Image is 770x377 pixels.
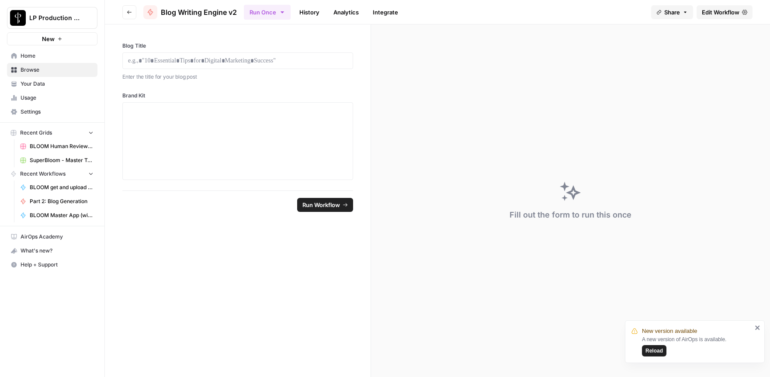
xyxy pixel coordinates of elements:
[697,5,753,19] a: Edit Workflow
[16,194,97,208] a: Part 2: Blog Generation
[7,244,97,257] div: What's new?
[30,142,94,150] span: BLOOM Human Review (ver2)
[368,5,403,19] a: Integrate
[7,167,97,180] button: Recent Workflows
[302,201,340,209] span: Run Workflow
[16,153,97,167] a: SuperBloom - Master Topic List
[10,10,26,26] img: LP Production Workloads Logo
[651,5,693,19] button: Share
[7,32,97,45] button: New
[16,139,97,153] a: BLOOM Human Review (ver2)
[755,324,761,331] button: close
[42,35,55,43] span: New
[20,129,52,137] span: Recent Grids
[161,7,237,17] span: Blog Writing Engine v2
[122,73,353,81] p: Enter the title for your blog post
[21,66,94,74] span: Browse
[30,156,94,164] span: SuperBloom - Master Topic List
[7,63,97,77] a: Browse
[122,92,353,100] label: Brand Kit
[21,80,94,88] span: Your Data
[642,345,666,356] button: Reload
[21,108,94,116] span: Settings
[30,183,94,191] span: BLOOM get and upload media
[510,209,631,221] div: Fill out the form to run this once
[30,197,94,205] span: Part 2: Blog Generation
[645,347,663,355] span: Reload
[21,261,94,269] span: Help + Support
[21,52,94,60] span: Home
[642,327,697,335] span: New version available
[7,244,97,258] button: What's new?
[328,5,364,19] a: Analytics
[21,233,94,241] span: AirOps Academy
[7,126,97,139] button: Recent Grids
[297,198,353,212] button: Run Workflow
[7,7,97,29] button: Workspace: LP Production Workloads
[16,208,97,222] a: BLOOM Master App (with human review)
[29,14,82,22] span: LP Production Workloads
[702,8,739,17] span: Edit Workflow
[20,170,66,178] span: Recent Workflows
[642,335,752,356] div: A new version of AirOps is available.
[21,94,94,102] span: Usage
[7,77,97,91] a: Your Data
[7,91,97,105] a: Usage
[30,211,94,219] span: BLOOM Master App (with human review)
[7,49,97,63] a: Home
[664,8,680,17] span: Share
[143,5,237,19] a: Blog Writing Engine v2
[122,42,353,50] label: Blog Title
[294,5,325,19] a: History
[16,180,97,194] a: BLOOM get and upload media
[7,230,97,244] a: AirOps Academy
[244,5,291,20] button: Run Once
[7,258,97,272] button: Help + Support
[7,105,97,119] a: Settings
